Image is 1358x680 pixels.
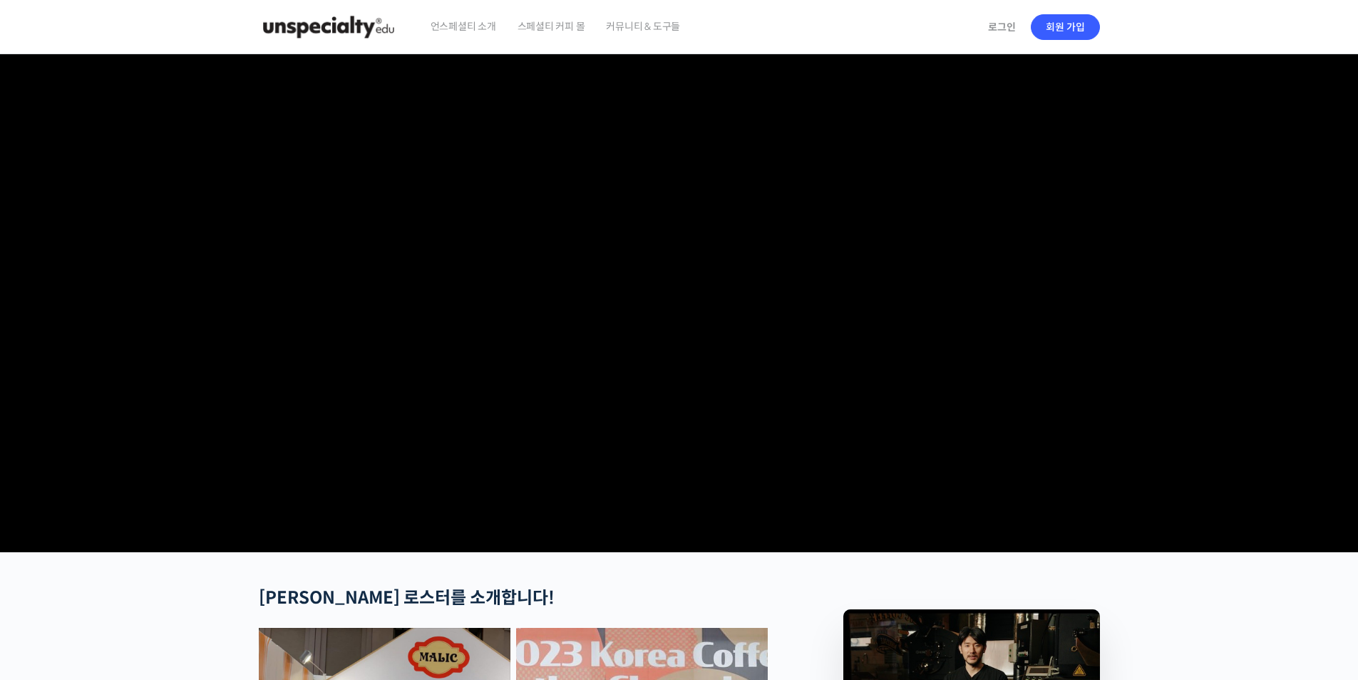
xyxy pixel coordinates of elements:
[979,11,1024,44] a: 로그인
[1031,14,1100,40] a: 회원 가입
[259,587,555,609] strong: [PERSON_NAME] 로스터를 소개합니다!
